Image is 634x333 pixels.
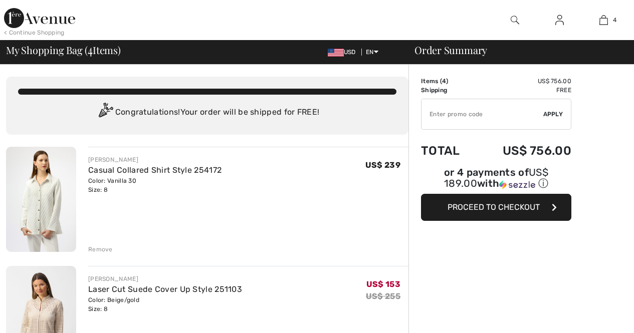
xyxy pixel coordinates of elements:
div: Order Summary [402,45,628,55]
span: Apply [543,110,563,119]
span: My Shopping Bag ( Items) [6,45,121,55]
div: or 4 payments ofUS$ 189.00withSezzle Click to learn more about Sezzle [421,168,571,194]
img: Casual Collared Shirt Style 254172 [6,147,76,252]
button: Proceed to Checkout [421,194,571,221]
span: USD [328,49,360,56]
span: EN [366,49,378,56]
a: Laser Cut Suede Cover Up Style 251103 [88,284,242,294]
img: 1ère Avenue [4,8,75,28]
td: US$ 756.00 [475,77,571,86]
span: 4 [613,16,616,25]
span: 4 [88,43,93,56]
img: My Info [555,14,564,26]
div: [PERSON_NAME] [88,155,222,164]
div: Congratulations! Your order will be shipped for FREE! [18,103,396,123]
td: US$ 756.00 [475,134,571,168]
a: 4 [582,14,625,26]
td: Free [475,86,571,95]
img: US Dollar [328,49,344,57]
img: search the website [511,14,519,26]
a: Casual Collared Shirt Style 254172 [88,165,222,175]
s: US$ 255 [366,291,400,301]
div: or 4 payments of with [421,168,571,190]
div: Color: Beige/gold Size: 8 [88,295,242,313]
td: Shipping [421,86,475,95]
span: US$ 189.00 [444,166,548,189]
div: Remove [88,245,113,254]
img: Sezzle [499,180,535,189]
div: [PERSON_NAME] [88,274,242,283]
span: Proceed to Checkout [448,202,540,212]
td: Total [421,134,475,168]
span: US$ 239 [365,160,400,170]
input: Promo code [421,99,543,129]
span: US$ 153 [366,279,400,289]
a: Sign In [547,14,572,27]
span: 4 [442,78,446,85]
img: Congratulation2.svg [95,103,115,123]
div: < Continue Shopping [4,28,65,37]
img: My Bag [599,14,608,26]
td: Items ( ) [421,77,475,86]
div: Color: Vanilla 30 Size: 8 [88,176,222,194]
